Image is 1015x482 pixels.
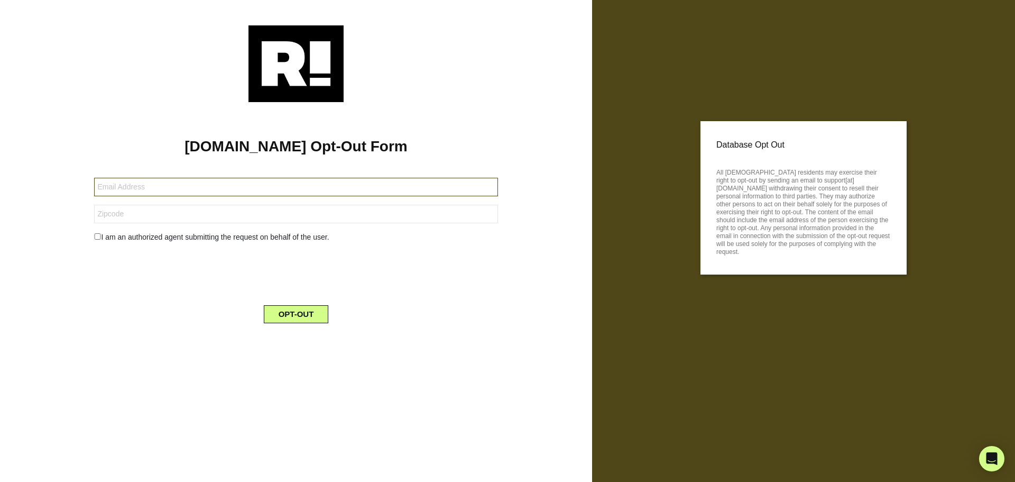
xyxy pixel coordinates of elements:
iframe: reCAPTCHA [216,251,376,293]
p: All [DEMOGRAPHIC_DATA] residents may exercise their right to opt-out by sending an email to suppo... [716,166,891,256]
img: Retention.com [248,25,344,102]
div: Open Intercom Messenger [979,446,1004,471]
div: I am an authorized agent submitting the request on behalf of the user. [86,232,505,243]
input: Zipcode [94,205,497,223]
input: Email Address [94,178,497,196]
h1: [DOMAIN_NAME] Opt-Out Form [16,138,576,156]
p: Database Opt Out [716,137,891,153]
button: OPT-OUT [264,305,329,323]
